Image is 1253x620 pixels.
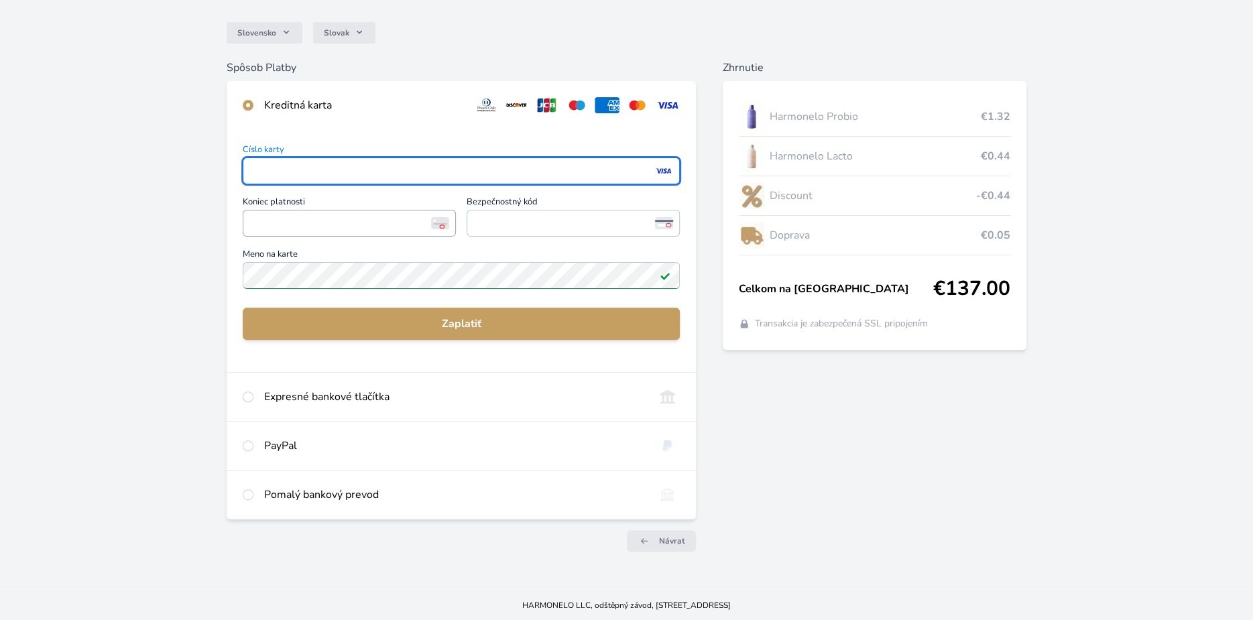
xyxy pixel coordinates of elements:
img: Koniec platnosti [431,217,449,229]
h6: Spôsob Platby [227,60,696,76]
img: jcb.svg [534,97,559,113]
img: mc.svg [625,97,650,113]
span: Zaplatiť [253,316,669,332]
img: visa.svg [655,97,680,113]
img: visa [654,165,672,177]
span: €0.05 [981,227,1010,243]
span: Koniec platnosti [243,198,456,210]
img: delivery-lo.png [739,219,764,252]
span: Doprava [770,227,981,243]
span: -€0.44 [976,188,1010,204]
span: Číslo karty [243,145,680,158]
h6: Zhrnutie [723,60,1026,76]
img: CLEAN_LACTO_se_stinem_x-hi-lo.jpg [739,139,764,173]
iframe: Iframe pre číslo karty [249,162,674,180]
div: Expresné bankové tlačítka [264,389,644,405]
img: maestro.svg [564,97,589,113]
span: €137.00 [933,277,1010,301]
img: diners.svg [474,97,499,113]
img: onlineBanking_SK.svg [655,389,680,405]
span: Discount [770,188,976,204]
iframe: Iframe pre deň vypršania platnosti [249,214,450,233]
img: bankTransfer_IBAN.svg [655,487,680,503]
div: Pomalý bankový prevod [264,487,644,503]
button: Slovensko [227,22,302,44]
span: Harmonelo Probio [770,109,981,125]
span: Návrat [659,536,685,546]
img: amex.svg [595,97,619,113]
div: PayPal [264,438,644,454]
iframe: Iframe pre bezpečnostný kód [473,214,674,233]
span: Transakcia je zabezpečená SSL pripojením [755,317,928,330]
img: CLEAN_PROBIO_se_stinem_x-lo.jpg [739,100,764,133]
button: Zaplatiť [243,308,680,340]
img: discount-lo.png [739,179,764,212]
input: Meno na kartePole je platné [243,262,679,289]
span: €0.44 [981,148,1010,164]
img: discover.svg [504,97,529,113]
div: Kreditná karta [264,97,463,113]
span: Slovak [324,27,349,38]
img: Pole je platné [660,270,670,281]
span: Celkom na [GEOGRAPHIC_DATA] [739,281,933,297]
span: Slovensko [237,27,276,38]
img: paypal.svg [655,438,680,454]
span: Meno na karte [243,250,680,262]
a: Návrat [627,530,696,552]
span: Harmonelo Lacto [770,148,981,164]
span: €1.32 [981,109,1010,125]
span: Bezpečnostný kód [467,198,680,210]
button: Slovak [313,22,375,44]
